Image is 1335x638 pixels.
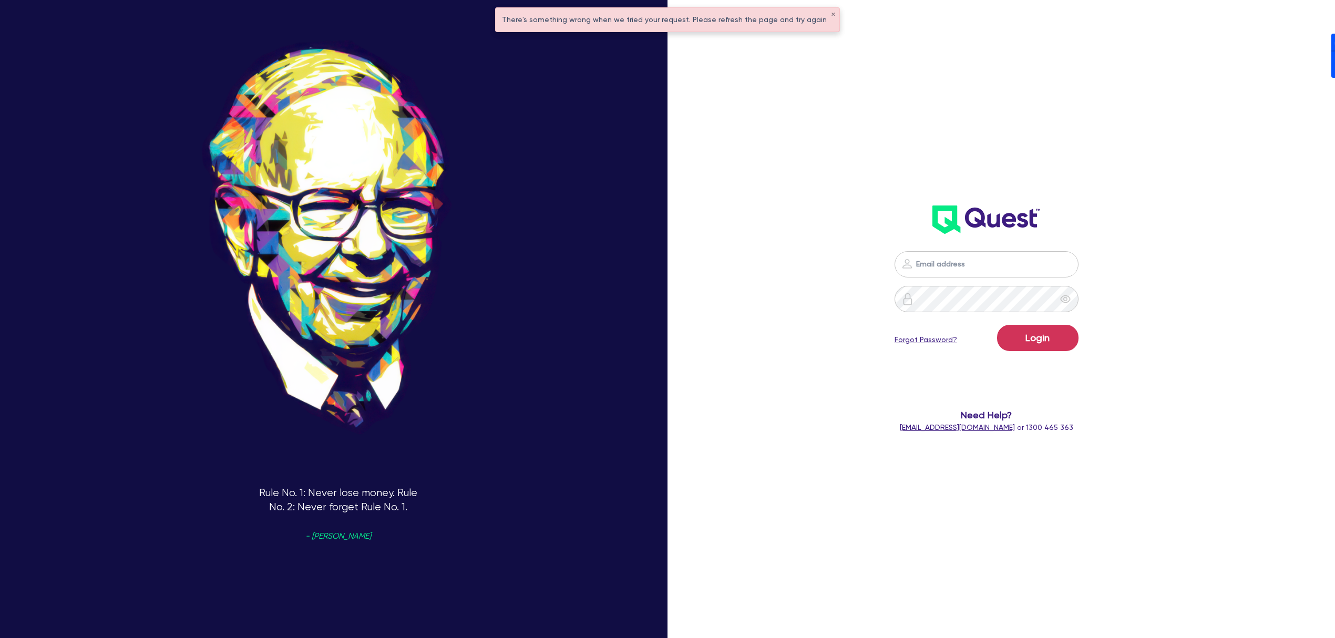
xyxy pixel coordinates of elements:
[901,293,914,305] img: icon-password
[895,334,957,345] a: Forgot Password?
[900,423,1015,431] a: [EMAIL_ADDRESS][DOMAIN_NAME]
[831,12,835,17] button: ✕
[802,408,1171,422] span: Need Help?
[901,258,913,270] img: icon-password
[895,251,1079,277] input: Email address
[900,423,1073,431] span: or 1300 465 363
[305,532,371,540] span: - [PERSON_NAME]
[932,205,1040,234] img: wH2k97JdezQIQAAAABJRU5ErkJggg==
[1060,294,1071,304] span: eye
[997,325,1079,351] button: Login
[496,8,839,32] div: There's something wrong when we tried your request. Please refresh the page and try again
